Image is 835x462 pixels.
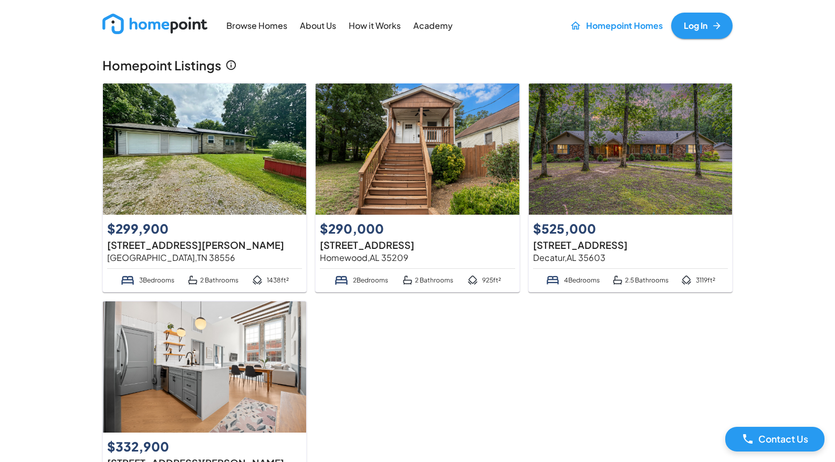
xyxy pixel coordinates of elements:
p: [STREET_ADDRESS] [320,238,515,252]
p: [STREET_ADDRESS][PERSON_NAME] [107,238,302,252]
a: Log In [671,13,733,39]
p: Homepoint Listings [102,56,221,75]
a: Academy [409,14,457,37]
p: 1438 ft² [252,273,289,287]
p: $525,000 [533,219,631,238]
p: Homewood , AL 35209 [320,252,515,264]
p: $290,000 [320,219,417,238]
p: 2 Bathrooms [402,273,453,287]
p: 3119 ft² [681,273,715,287]
p: Browse Homes [226,20,287,32]
p: How it Works [349,20,401,32]
p: 2 Bathrooms [187,273,238,287]
a: How it Works [345,14,405,37]
a: Browse Homes [222,14,291,37]
a: Homepoint Homes [566,13,667,39]
img: new_logo_light.png [102,14,207,34]
p: About Us [300,20,336,32]
p: [GEOGRAPHIC_DATA] , TN 38556 [107,252,302,264]
p: 925 ft² [467,273,501,287]
p: Academy [413,20,453,32]
a: 1902 26th Ave S$290,000[STREET_ADDRESS]Homewood,AL 352092Bedrooms2 Bathrooms925ft² [315,83,519,292]
p: 2.5 Bathrooms [612,273,669,287]
p: $299,900 [107,219,205,238]
a: 1210 Frank Campbell Rd$299,900[STREET_ADDRESS][PERSON_NAME][GEOGRAPHIC_DATA],TN 385563Bedrooms2 B... [102,83,307,292]
p: $332,900 [107,437,205,456]
p: Contact Us [758,432,808,446]
p: 3 Bedrooms [120,273,174,287]
p: 4 Bedrooms [546,273,600,287]
p: [STREET_ADDRESS] [533,238,728,252]
img: 1210 Frank Campbell Rd [103,83,306,215]
p: 2 Bedrooms [334,273,388,287]
img: 1902 26th Ave S [316,83,519,215]
p: Homepoint Homes [586,20,663,32]
img: 2212 Morris Ave Apt 206 [103,301,306,433]
img: 4411 Autumn Leaves Trl Se [529,83,732,215]
p: Decatur , AL 35603 [533,252,728,264]
a: About Us [296,14,340,37]
a: 4411 Autumn Leaves Trl Se$525,000[STREET_ADDRESS]Decatur,AL 356034Bedrooms2.5 Bathrooms3119ft² [528,83,733,292]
